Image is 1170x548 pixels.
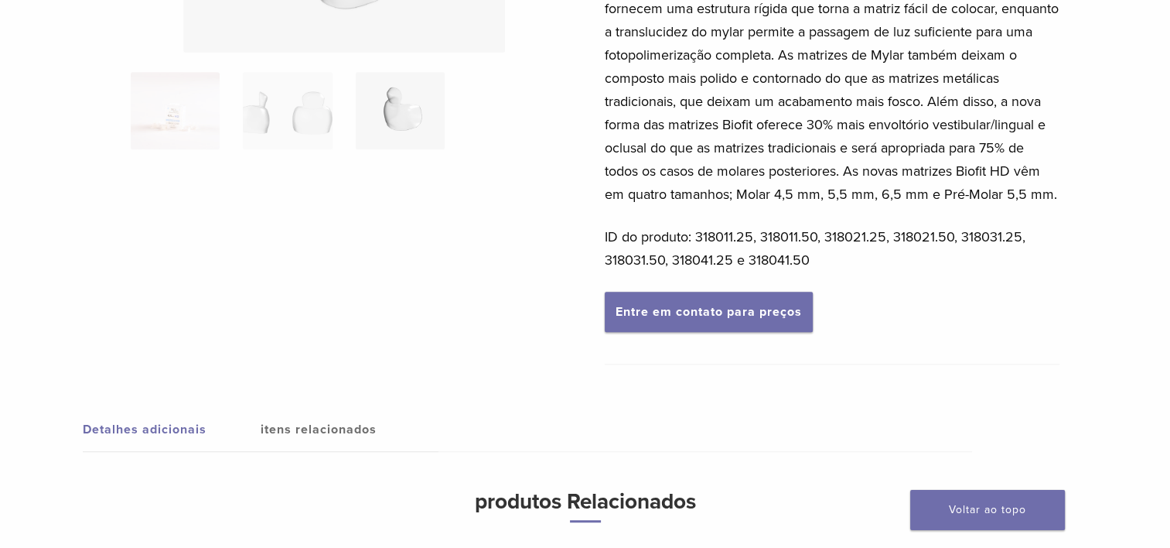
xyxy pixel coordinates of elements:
a: Voltar ao topo [910,490,1065,530]
img: Série Biofit HD - Imagem 3 [356,72,445,149]
a: itens relacionados [261,408,438,451]
a: Entre em contato para preços [605,292,813,332]
img: Posterior-Biofit-HD-Series-Matrices-324x324.jpg [131,72,220,149]
h3: produtos Relacionados [172,483,999,522]
a: Detalhes adicionais [83,408,261,451]
p: ID do produto: 318011.25, 318011.50, 318021.25, 318021.50, 318031.25, 318031.50, 318041.25 e 3180... [605,225,1059,272]
img: Série Biofit HD - Imagem 2 [243,72,332,149]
